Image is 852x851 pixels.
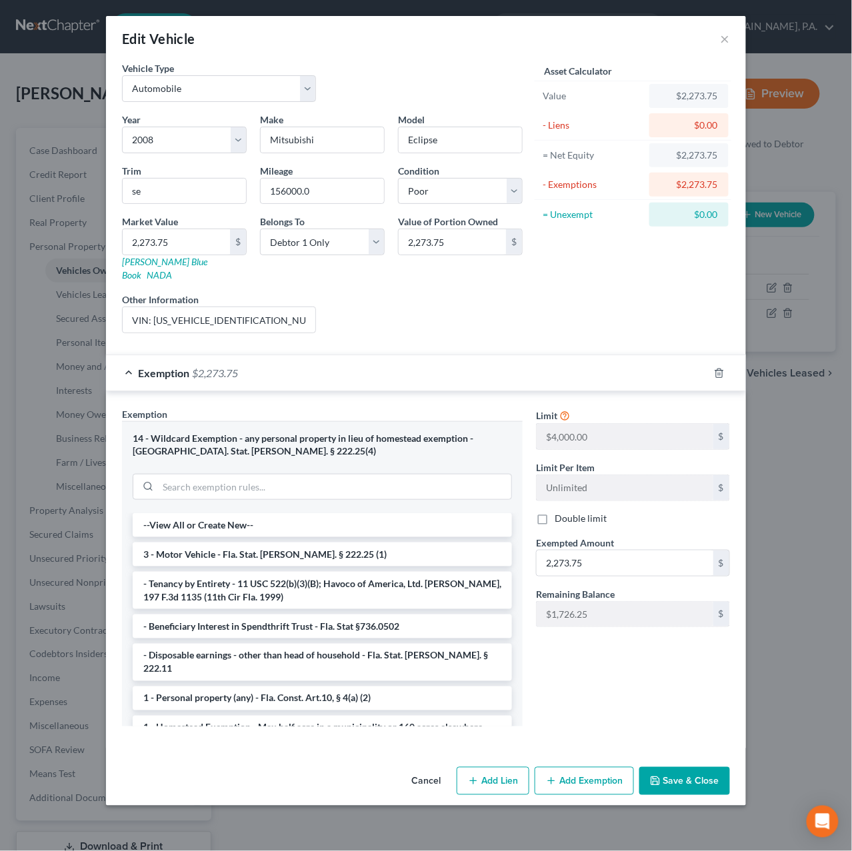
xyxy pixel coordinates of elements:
label: Market Value [122,215,178,229]
div: $ [713,424,729,449]
div: $2,273.75 [660,178,718,191]
span: Make [260,114,283,125]
div: Open Intercom Messenger [807,806,839,838]
div: $ [506,229,522,255]
li: - Tenancy by Entirety - 11 USC 522(b)(3)(B); Havoco of America, Ltd. [PERSON_NAME], 197 F.3d 1135... [133,572,512,609]
input: ex. Altima [399,127,522,153]
div: $2,273.75 [660,149,718,162]
div: Edit Vehicle [122,29,195,48]
input: ex. LS, LT, etc [123,179,246,204]
label: Year [122,113,141,127]
div: $ [713,475,729,500]
div: - Liens [543,119,643,132]
input: (optional) [123,307,315,333]
div: $0.00 [660,208,718,221]
label: Model [398,113,425,127]
div: $2,273.75 [660,89,718,103]
li: 1 - Personal property (any) - Fla. Const. Art.10, § 4(a) (2) [133,686,512,710]
span: Exempted Amount [536,537,614,548]
li: 3 - Motor Vehicle - Fla. Stat. [PERSON_NAME]. § 222.25 (1) [133,542,512,566]
input: 0.00 [123,229,230,255]
a: NADA [147,269,172,281]
li: - Beneficiary Interest in Spendthrift Trust - Fla. Stat §736.0502 [133,614,512,638]
button: Add Lien [457,767,529,795]
label: Other Information [122,293,199,307]
span: Belongs To [260,216,305,227]
label: Asset Calculator [544,64,612,78]
button: Save & Close [639,767,730,795]
div: = Unexempt [543,208,643,221]
input: ex. Nissan [261,127,384,153]
input: Search exemption rules... [158,474,511,500]
div: Value [543,89,643,103]
div: $ [713,602,729,627]
label: Condition [398,164,439,178]
div: $ [230,229,246,255]
li: - Disposable earnings - other than head of household - Fla. Stat. [PERSON_NAME]. § 222.11 [133,644,512,681]
input: -- [537,602,713,627]
li: --View All or Create New-- [133,513,512,537]
a: [PERSON_NAME] Blue Book [122,256,207,281]
span: $2,273.75 [192,367,238,379]
input: 0.00 [537,550,713,576]
div: 14 - Wildcard Exemption - any personal property in lieu of homestead exemption - [GEOGRAPHIC_DATA... [133,432,512,457]
input: 0.00 [399,229,506,255]
button: × [721,31,730,47]
div: $ [713,550,729,576]
input: -- [537,475,713,500]
button: Cancel [401,768,451,795]
label: Mileage [260,164,293,178]
div: $0.00 [660,119,718,132]
label: Vehicle Type [122,61,174,75]
label: Remaining Balance [536,587,615,601]
li: 1 - Homestead Exemption - Max half acre in a municipality or 160 acres elsewhere - Fla. Const. Ar... [133,716,512,753]
span: Exemption [138,367,189,379]
input: -- [261,179,384,204]
label: Limit Per Item [536,460,595,474]
label: Trim [122,164,141,178]
label: Double limit [555,512,607,525]
div: - Exemptions [543,178,643,191]
span: Limit [536,410,557,421]
input: -- [537,424,713,449]
label: Value of Portion Owned [398,215,498,229]
span: Exemption [122,409,167,420]
button: Add Exemption [535,767,634,795]
div: = Net Equity [543,149,643,162]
